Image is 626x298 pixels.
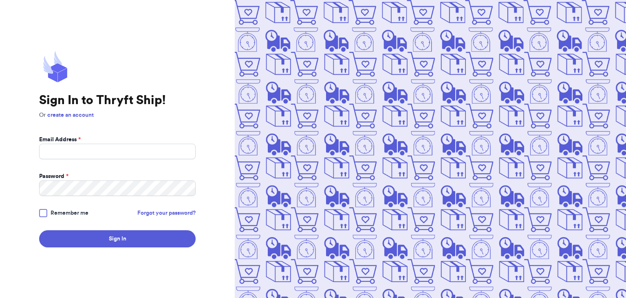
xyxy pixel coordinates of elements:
[137,209,196,217] a: Forgot your password?
[39,93,196,108] h1: Sign In to Thryft Ship!
[39,136,81,144] label: Email Address
[39,111,196,119] p: Or
[51,209,88,217] span: Remember me
[39,230,196,247] button: Sign In
[47,112,94,118] a: create an account
[39,172,68,180] label: Password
